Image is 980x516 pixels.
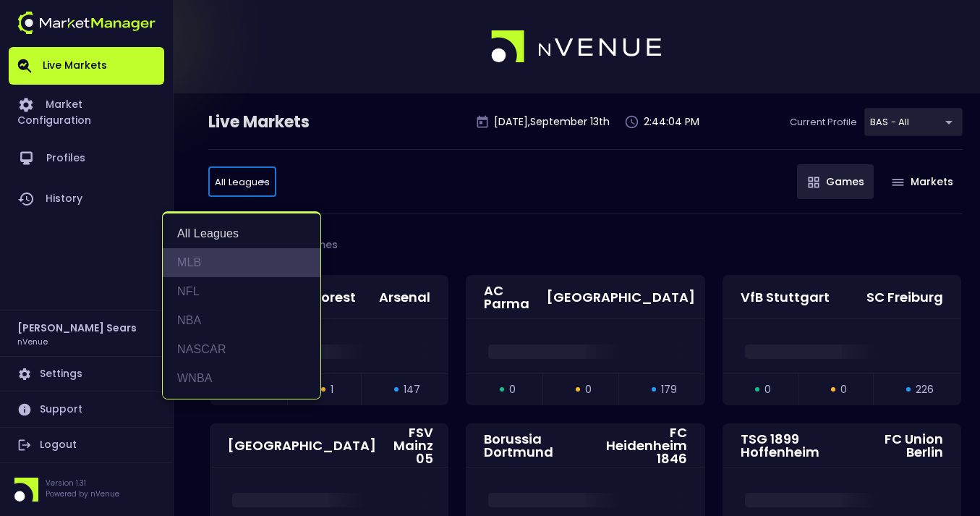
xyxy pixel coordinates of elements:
li: NASCAR [163,335,320,364]
li: MLB [163,248,320,277]
li: NFL [163,277,320,306]
li: WNBA [163,364,320,393]
li: NBA [163,306,320,335]
li: All Leagues [163,219,320,248]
